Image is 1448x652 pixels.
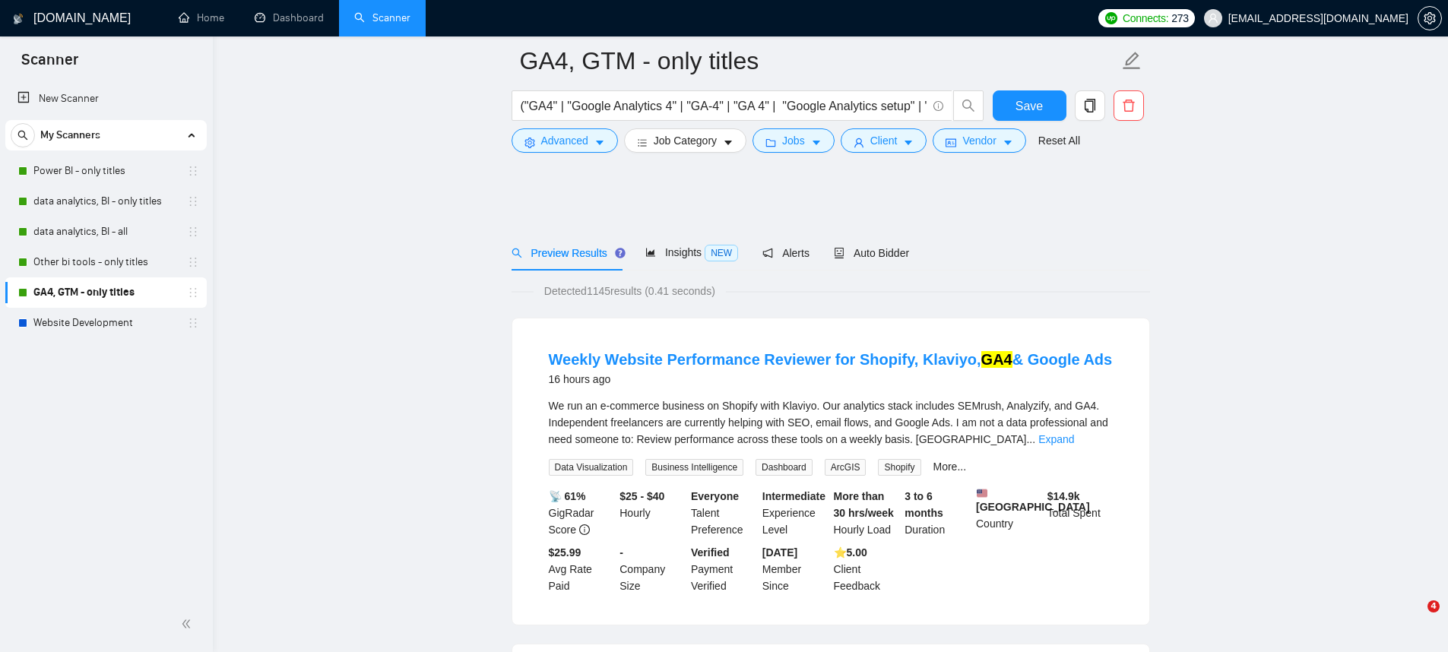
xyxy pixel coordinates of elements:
[688,544,759,594] div: Payment Verified
[179,11,224,24] a: homeHome
[549,397,1113,448] div: We run an e-commerce business on Shopify with Klaviyo. Our analytics stack includes SEMrush, Anal...
[11,123,35,147] button: search
[834,490,894,519] b: More than 30 hrs/week
[645,247,656,258] span: area-chart
[1418,12,1442,24] a: setting
[5,120,207,338] li: My Scanners
[187,226,199,238] span: holder
[181,616,196,631] span: double-left
[549,351,1113,368] a: Weekly Website Performance Reviewer for Shopify, Klaviyo,GA4& Google Ads
[1418,12,1441,24] span: setting
[1171,10,1188,27] span: 273
[33,156,178,186] a: Power BI - only titles
[1038,132,1080,149] a: Reset All
[534,283,726,299] span: Detected 1145 results (0.41 seconds)
[1114,99,1143,112] span: delete
[40,120,100,150] span: My Scanners
[546,488,617,538] div: GigRadar Score
[187,256,199,268] span: holder
[691,546,730,559] b: Verified
[1003,137,1013,148] span: caret-down
[973,488,1044,538] div: Country
[933,101,943,111] span: info-circle
[1075,90,1105,121] button: copy
[782,132,805,149] span: Jobs
[549,370,1113,388] div: 16 hours ago
[654,132,717,149] span: Job Category
[1038,433,1074,445] a: Expand
[13,7,24,31] img: logo
[1427,600,1440,612] span: 4
[33,277,178,308] a: GA4, GTM - only titles
[905,490,943,519] b: 3 to 6 months
[9,49,90,81] span: Scanner
[933,128,1025,153] button: idcardVendorcaret-down
[187,286,199,299] span: holder
[976,488,1090,513] b: [GEOGRAPHIC_DATA]
[831,544,902,594] div: Client Feedback
[762,248,773,258] span: notification
[1396,600,1433,637] iframe: Intercom live chat
[1047,490,1080,502] b: $ 14.9k
[11,130,34,141] span: search
[613,246,627,260] div: Tooltip anchor
[834,247,909,259] span: Auto Bidder
[1418,6,1442,30] button: setting
[624,128,746,153] button: barsJob Categorycaret-down
[17,84,195,114] a: New Scanner
[981,351,1012,368] mark: GA4
[759,544,831,594] div: Member Since
[33,308,178,338] a: Website Development
[33,247,178,277] a: Other bi tools - only titles
[1122,51,1142,71] span: edit
[541,132,588,149] span: Advanced
[762,546,797,559] b: [DATE]
[1123,10,1168,27] span: Connects:
[953,90,984,121] button: search
[762,247,810,259] span: Alerts
[962,132,996,149] span: Vendor
[637,137,648,148] span: bars
[354,11,410,24] a: searchScanner
[870,132,898,149] span: Client
[549,490,586,502] b: 📡 61%
[977,488,987,498] img: 🇺🇸
[688,488,759,538] div: Talent Preference
[903,137,914,148] span: caret-down
[811,137,822,148] span: caret-down
[1044,488,1116,538] div: Total Spent
[1076,99,1104,112] span: copy
[187,317,199,329] span: holder
[691,490,739,502] b: Everyone
[187,195,199,207] span: holder
[705,245,738,261] span: NEW
[33,217,178,247] a: data analytics, BI - all
[933,461,967,473] a: More...
[993,90,1066,121] button: Save
[619,546,623,559] b: -
[854,137,864,148] span: user
[520,42,1119,80] input: Scanner name...
[1114,90,1144,121] button: delete
[645,246,738,258] span: Insights
[901,488,973,538] div: Duration
[954,99,983,112] span: search
[5,84,207,114] li: New Scanner
[1105,12,1117,24] img: upwork-logo.png
[616,544,688,594] div: Company Size
[841,128,927,153] button: userClientcaret-down
[594,137,605,148] span: caret-down
[549,546,581,559] b: $25.99
[1208,13,1218,24] span: user
[521,97,927,116] input: Search Freelance Jobs...
[831,488,902,538] div: Hourly Load
[834,248,844,258] span: robot
[878,459,920,476] span: Shopify
[645,459,743,476] span: Business Intelligence
[187,165,199,177] span: holder
[255,11,324,24] a: dashboardDashboard
[753,128,835,153] button: folderJobscaret-down
[512,128,618,153] button: settingAdvancedcaret-down
[759,488,831,538] div: Experience Level
[946,137,956,148] span: idcard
